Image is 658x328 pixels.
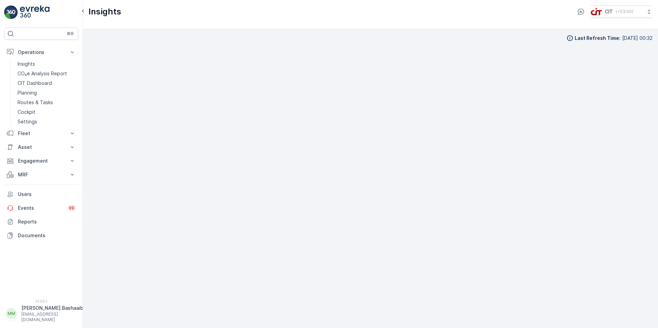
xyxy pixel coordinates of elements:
button: CIT(+03:00) [591,6,652,18]
p: 99 [69,205,74,211]
p: ( +03:00 ) [616,9,633,14]
a: Events99 [4,201,78,215]
div: MM [6,308,17,319]
p: Operations [18,49,65,56]
p: CO₂e Analysis Report [18,70,67,77]
p: Cockpit [18,109,35,116]
p: Reports [18,218,76,225]
p: Settings [18,118,37,125]
p: Insights [18,61,35,67]
p: Insights [88,6,121,17]
span: v 1.50.1 [4,299,78,303]
a: CIT Dashboard [15,78,78,88]
button: Asset [4,140,78,154]
p: Planning [18,89,37,96]
a: Insights [15,59,78,69]
button: Engagement [4,154,78,168]
button: Fleet [4,127,78,140]
p: [PERSON_NAME].Bashaaib [21,305,83,311]
p: Last Refresh Time : [575,35,620,42]
img: logo_light-DOdMpM7g.png [20,6,50,19]
img: cit-logo_pOk6rL0.png [591,8,602,15]
p: MRF [18,171,65,178]
button: Operations [4,45,78,59]
p: Events [18,205,63,211]
a: Settings [15,117,78,127]
a: Cockpit [15,107,78,117]
p: [EMAIL_ADDRESS][DOMAIN_NAME] [21,311,83,322]
a: Documents [4,229,78,242]
a: CO₂e Analysis Report [15,69,78,78]
button: MRF [4,168,78,182]
p: Engagement [18,157,65,164]
a: Users [4,187,78,201]
a: Reports [4,215,78,229]
p: CIT [605,8,613,15]
p: Routes & Tasks [18,99,53,106]
p: Asset [18,144,65,151]
p: CIT Dashboard [18,80,52,87]
a: Planning [15,88,78,98]
p: Documents [18,232,76,239]
img: logo [4,6,18,19]
p: Users [18,191,76,198]
p: [DATE] 00:32 [622,35,652,42]
p: ⌘B [67,31,74,36]
a: Routes & Tasks [15,98,78,107]
p: Fleet [18,130,65,137]
button: MM[PERSON_NAME].Bashaaib[EMAIL_ADDRESS][DOMAIN_NAME] [4,305,78,322]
